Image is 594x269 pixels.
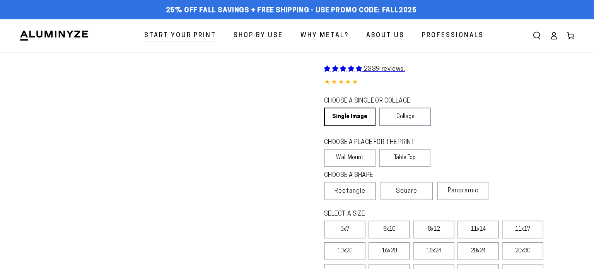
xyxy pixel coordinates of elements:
[324,210,471,219] legend: SELECT A SIZE
[413,221,454,238] label: 8x12
[416,26,490,46] a: Professionals
[324,77,575,88] div: 4.84 out of 5.0 stars
[324,171,425,180] legend: CHOOSE A SHAPE
[502,242,543,260] label: 20x30
[234,30,283,41] span: Shop By Use
[228,26,289,46] a: Shop By Use
[324,221,365,238] label: 5x7
[457,221,499,238] label: 11x14
[324,138,423,147] legend: CHOOSE A PLACE FOR THE PRINT
[324,66,405,72] a: 2339 reviews.
[502,221,543,238] label: 11x17
[413,242,454,260] label: 16x24
[396,187,417,196] span: Square
[324,149,376,167] label: Wall Mount
[19,30,89,41] img: Aluminyze
[364,66,405,72] span: 2339 reviews.
[300,30,349,41] span: Why Metal?
[166,7,417,15] span: 25% off FALL Savings + Free Shipping - Use Promo Code: FALL2025
[528,27,545,44] summary: Search our site
[369,221,410,238] label: 8x10
[366,30,405,41] span: About Us
[360,26,410,46] a: About Us
[422,30,484,41] span: Professionals
[379,108,431,126] a: Collage
[448,188,479,194] span: Panoramic
[369,242,410,260] label: 16x20
[335,187,365,196] span: Rectangle
[138,26,222,46] a: Start Your Print
[457,242,499,260] label: 20x24
[324,108,376,126] a: Single Image
[324,97,424,106] legend: CHOOSE A SINGLE OR COLLAGE
[324,242,365,260] label: 10x20
[295,26,355,46] a: Why Metal?
[144,30,216,41] span: Start Your Print
[379,149,431,167] label: Table Top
